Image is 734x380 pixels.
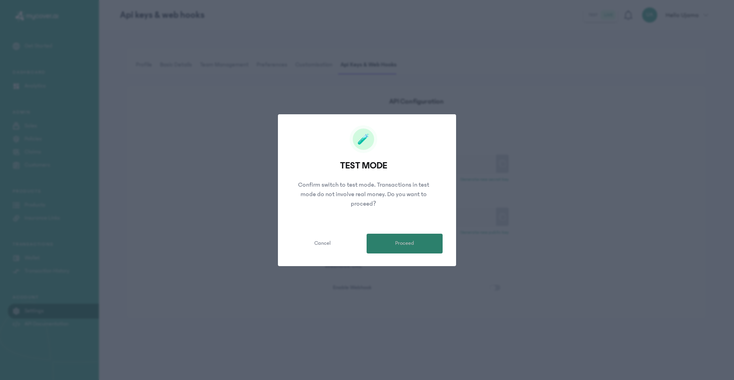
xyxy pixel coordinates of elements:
[314,239,331,248] span: Cancel
[284,159,443,172] p: test MODE
[395,239,414,248] span: Proceed
[367,234,443,253] button: Proceed
[284,180,443,208] p: Confirm switch to test mode. Transactions in test mode do not involve real money. Do you want to ...
[284,234,360,253] button: Cancel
